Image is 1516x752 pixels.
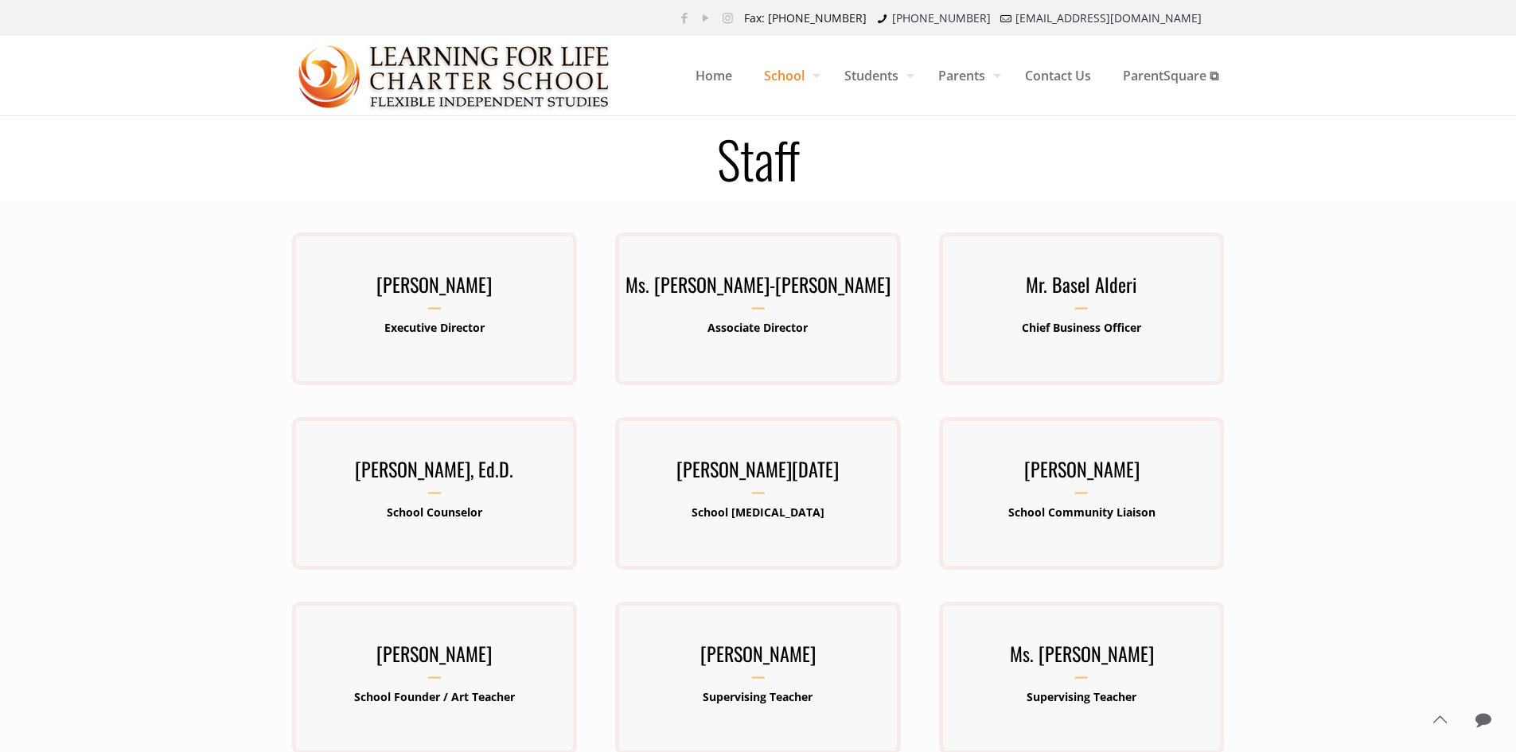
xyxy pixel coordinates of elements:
[707,320,808,335] b: Associate Director
[828,52,922,99] span: Students
[939,453,1224,494] h3: [PERSON_NAME]
[298,36,611,115] a: Learning for Life Charter School
[875,10,891,25] i: phone
[692,505,824,520] b: School [MEDICAL_DATA]
[1022,320,1141,335] b: Chief Business Officer
[922,52,1009,99] span: Parents
[615,268,900,310] h3: Ms. [PERSON_NAME]-[PERSON_NAME]
[698,10,715,25] a: YouTube icon
[748,36,828,115] a: School
[922,36,1009,115] a: Parents
[384,320,485,335] b: Executive Director
[680,36,748,115] a: Home
[748,52,828,99] span: School
[828,36,922,115] a: Students
[615,453,900,494] h3: [PERSON_NAME][DATE]
[719,10,736,25] a: Instagram icon
[680,52,748,99] span: Home
[292,268,577,310] h3: [PERSON_NAME]
[298,37,611,116] img: Staff
[676,10,693,25] a: Facebook icon
[939,268,1224,310] h3: Mr. Basel Alderi
[292,453,577,494] h3: [PERSON_NAME], Ed.D.
[1027,689,1136,704] b: Supervising Teacher
[1107,36,1234,115] a: ParentSquare ⧉
[1107,52,1234,99] span: ParentSquare ⧉
[939,637,1224,679] h3: Ms. [PERSON_NAME]
[1008,505,1156,520] b: School Community Liaison
[1009,36,1107,115] a: Contact Us
[1423,703,1456,736] a: Back to top icon
[703,689,813,704] b: Supervising Teacher
[999,10,1015,25] i: mail
[615,637,900,679] h3: [PERSON_NAME]
[354,689,515,704] b: School Founder / Art Teacher
[1009,52,1107,99] span: Contact Us
[892,10,991,25] a: [PHONE_NUMBER]
[1015,10,1202,25] a: [EMAIL_ADDRESS][DOMAIN_NAME]
[273,133,1244,184] h1: Staff
[387,505,482,520] b: School Counselor
[292,637,577,679] h3: [PERSON_NAME]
